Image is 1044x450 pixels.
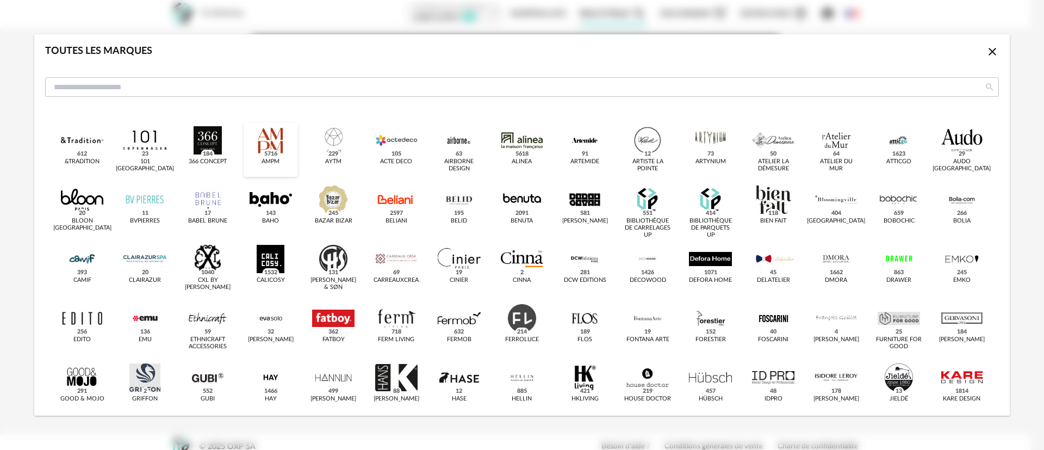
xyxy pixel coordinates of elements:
span: 229 [327,150,340,158]
div: Bobochic [884,218,915,225]
div: Baho [262,218,279,225]
div: dialog [34,34,1010,416]
span: 1466 [262,387,279,396]
div: Hübsch [699,396,723,403]
div: Ethnicraft Accessories [184,336,232,350]
span: 266 [955,209,968,218]
span: 2091 [513,209,530,218]
div: Kare Design [943,396,980,403]
div: Decowood [630,277,666,284]
span: 118 [767,209,780,218]
div: Acte DECO [380,158,412,165]
div: Gubi [201,396,215,403]
div: Babel Brune [188,218,227,225]
span: 632 [452,328,466,336]
span: 552 [201,387,215,396]
div: Artiste La Pointe [624,158,672,172]
div: Fermob [447,336,471,343]
span: 1662 [828,268,844,277]
span: 73 [705,150,716,158]
div: CAMIF [73,277,91,284]
span: Close icon [986,47,999,57]
div: Forestier [695,336,726,343]
div: Emu [139,336,152,343]
span: 659 [892,209,906,218]
span: 184 [201,150,215,158]
span: 4 [832,328,840,336]
div: Artemide [570,158,599,165]
div: Bolia [953,218,971,225]
div: AMPM [262,158,279,165]
div: Audo [GEOGRAPHIC_DATA] [933,158,991,172]
span: 457 [704,387,717,396]
div: 101 [GEOGRAPHIC_DATA] [116,158,174,172]
div: [PERSON_NAME] [562,218,608,225]
div: Belid [451,218,467,225]
div: Beliani [386,218,407,225]
span: 13 [894,387,904,396]
span: 143 [264,209,277,218]
div: [GEOGRAPHIC_DATA] [807,218,865,225]
span: 32 [265,328,276,336]
span: 245 [955,268,968,277]
span: 718 [389,328,403,336]
div: BLOON [GEOGRAPHIC_DATA] [53,218,111,232]
span: 1040 [200,268,216,277]
span: 362 [327,328,340,336]
span: 393 [76,268,89,277]
span: 152 [704,328,717,336]
div: CLAIRAZUR [129,277,161,284]
span: 48 [768,387,779,396]
span: 40 [768,328,779,336]
span: 414 [704,209,717,218]
div: AYTM [325,158,341,165]
span: 256 [76,328,89,336]
span: 17 [203,209,213,218]
div: Alinea [512,158,532,165]
div: IDPRO [765,396,782,403]
span: 136 [138,328,152,336]
div: Jieldé [890,396,908,403]
span: 11 [140,209,150,218]
div: EMKO [953,277,971,284]
span: 88 [391,387,401,396]
div: [PERSON_NAME] [374,396,419,403]
div: Good & Mojo [60,396,104,403]
span: 5618 [513,150,530,158]
span: 2 [141,387,148,396]
span: 23 [140,150,150,158]
span: 25 [894,328,904,336]
span: 20 [140,268,150,277]
span: 219 [641,387,655,396]
span: 1623 [891,150,908,158]
div: Cinier [450,277,468,284]
span: 50 [768,150,779,158]
span: 19 [643,328,653,336]
div: Atelier du Mur [812,158,860,172]
span: 105 [389,150,403,158]
div: [PERSON_NAME] [248,336,294,343]
div: [PERSON_NAME] [310,396,356,403]
div: Atelier La Démesure [750,158,797,172]
div: House Doctor [624,396,671,403]
span: 214 [515,328,529,336]
span: 131 [327,268,340,277]
span: 281 [578,268,592,277]
span: 12 [454,387,464,396]
span: 1071 [702,268,719,277]
span: 91 [580,150,590,158]
span: 2 [518,268,525,277]
span: 245 [327,209,340,218]
span: 189 [578,328,592,336]
div: Hkliving [571,396,599,403]
div: Flos [577,336,592,343]
div: Defora Home [689,277,732,284]
span: 29 [956,150,967,158]
span: 69 [391,268,401,277]
div: Edito [73,336,91,343]
span: 581 [578,209,592,218]
span: 20 [77,209,88,218]
div: Ferroluce [505,336,539,343]
span: 19 [454,268,464,277]
div: [PERSON_NAME] [813,396,859,403]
